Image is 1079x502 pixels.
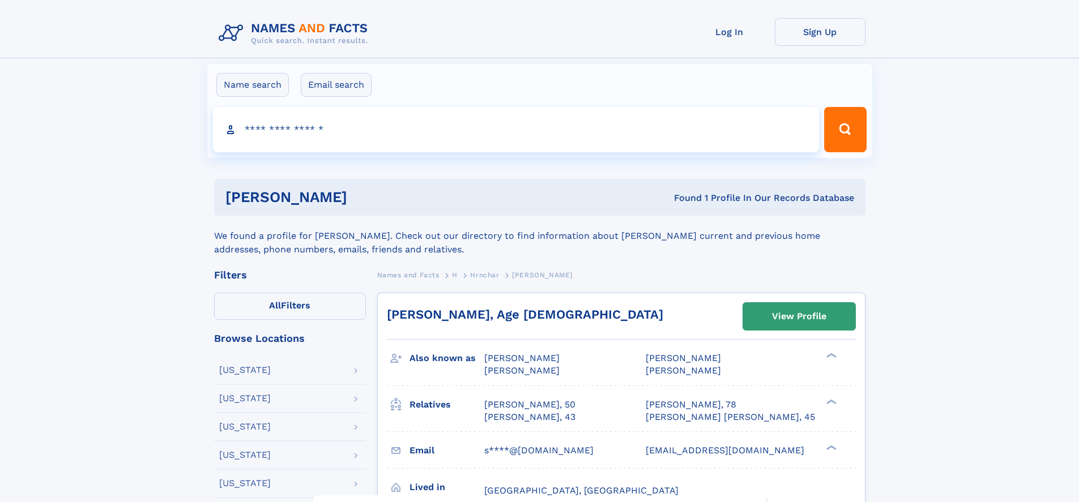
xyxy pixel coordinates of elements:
span: All [269,300,281,311]
img: Logo Names and Facts [214,18,377,49]
button: Search Button [824,107,866,152]
input: search input [213,107,820,152]
a: Sign Up [775,18,865,46]
div: Browse Locations [214,333,366,344]
h3: Also known as [410,349,484,368]
div: ❯ [824,444,837,451]
div: View Profile [772,303,826,329]
span: [PERSON_NAME] [484,365,560,376]
a: View Profile [743,303,855,330]
div: [US_STATE] [219,450,271,460]
div: [US_STATE] [219,366,271,375]
div: We found a profile for [PERSON_NAME]. Check out our directory to find information about [PERSON_N... [214,216,865,256]
span: [PERSON_NAME] [646,353,721,363]
a: Names and Facts [377,268,440,282]
h3: Relatives [410,395,484,414]
label: Filters [214,293,366,320]
label: Name search [216,73,289,97]
div: Found 1 Profile In Our Records Database [510,192,854,204]
span: [GEOGRAPHIC_DATA], [GEOGRAPHIC_DATA] [484,485,679,496]
a: [PERSON_NAME], 78 [646,398,736,411]
div: ❯ [824,352,837,359]
a: Log In [684,18,775,46]
span: H [452,271,458,279]
h3: Lived in [410,478,484,497]
div: [US_STATE] [219,394,271,403]
label: Email search [301,73,372,97]
a: H [452,268,458,282]
span: [PERSON_NAME] [484,353,560,363]
div: [US_STATE] [219,422,271,431]
h3: Email [410,441,484,460]
a: [PERSON_NAME] [PERSON_NAME], 45 [646,411,815,423]
span: [EMAIL_ADDRESS][DOMAIN_NAME] [646,445,804,456]
div: Filters [214,270,366,280]
a: [PERSON_NAME], 50 [484,398,575,411]
h1: [PERSON_NAME] [225,190,511,204]
a: Hrnchar [470,268,499,282]
div: ❯ [824,398,837,405]
span: [PERSON_NAME] [646,365,721,376]
div: [US_STATE] [219,479,271,488]
a: [PERSON_NAME], Age [DEMOGRAPHIC_DATA] [387,307,663,321]
span: Hrnchar [470,271,499,279]
span: [PERSON_NAME] [512,271,573,279]
a: [PERSON_NAME], 43 [484,411,575,423]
